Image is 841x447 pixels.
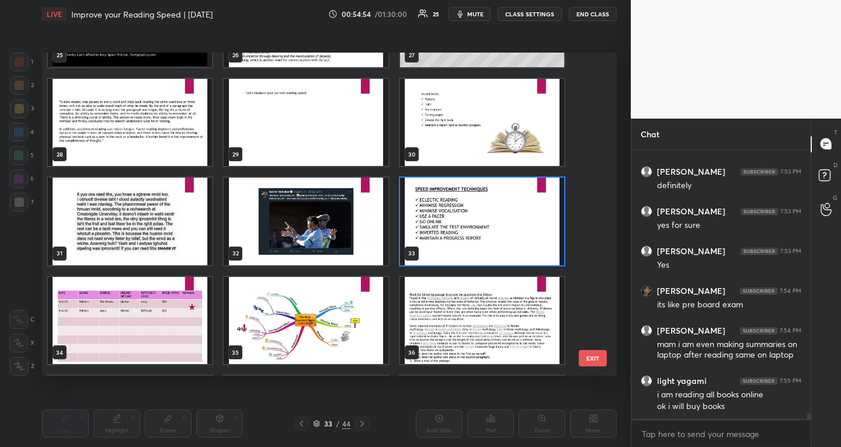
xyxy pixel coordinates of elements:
div: yes for sure [657,220,801,231]
p: G [833,193,837,202]
button: END CLASS [569,7,617,21]
div: 7:55 PM [780,377,801,384]
img: default.png [641,376,652,386]
img: 1759325530SR2ZBM.pdf [224,178,388,265]
img: 1759325530SR2ZBM.pdf [224,276,388,364]
div: / [336,420,340,427]
div: its like pre board exam [657,299,801,311]
button: CLASS SETTINGS [498,7,562,21]
div: 7:54 PM [780,287,801,294]
div: 7:54 PM [780,327,801,334]
button: mute [449,7,491,21]
div: 5 [9,146,34,165]
p: D [833,161,837,169]
img: 4P8fHbbgJtejmAAAAAElFTkSuQmCC [740,377,777,384]
img: default.png [641,325,652,336]
h6: light yagami [657,376,707,386]
div: grid [42,53,596,376]
div: grid [631,150,811,420]
div: LIVE [42,7,67,21]
div: 7 [10,193,34,212]
button: EXIT [579,350,607,366]
div: ok i will buy books [657,401,801,413]
h6: [PERSON_NAME] [657,206,725,217]
img: 1759325530SR2ZBM.pdf [48,276,212,364]
div: 33 [322,420,334,427]
img: thumbnail.jpg [641,286,652,296]
div: 25 [433,11,439,17]
img: 4P8fHbbgJtejmAAAAAElFTkSuQmCC [740,287,777,294]
div: 7:53 PM [780,168,801,175]
img: 1759325530SR2ZBM.pdf [400,78,564,166]
div: Yes [657,259,801,271]
div: 7:53 PM [780,208,801,215]
img: default.png [641,246,652,257]
div: C [9,310,34,329]
h4: Improve your Reading Speed | [DATE] [71,9,213,20]
img: 4P8fHbbgJtejmAAAAAElFTkSuQmCC [741,208,778,215]
img: 1759325530SR2ZBM.pdf [224,78,388,166]
img: 1759325530SR2ZBM.pdf [48,78,212,166]
div: 7:53 PM [780,248,801,255]
div: i am reading all books online [657,389,801,401]
div: 4 [9,123,34,141]
div: 6 [9,169,34,188]
img: 1759325530SR2ZBM.pdf [400,178,564,265]
img: 4P8fHbbgJtejmAAAAAElFTkSuQmCC [741,248,778,255]
img: default.png [641,206,652,217]
h6: [PERSON_NAME] [657,325,725,336]
h6: [PERSON_NAME] [657,246,725,257]
div: definitely [657,180,801,192]
div: 3 [10,99,34,118]
img: 4P8fHbbgJtejmAAAAAElFTkSuQmCC [741,168,778,175]
div: 1 [10,53,33,71]
p: T [834,128,837,137]
span: mute [467,10,484,18]
img: 4P8fHbbgJtejmAAAAAElFTkSuQmCC [740,327,777,334]
div: yes [657,140,801,152]
div: X [9,334,34,352]
img: 1759325530SR2ZBM.pdf [400,276,564,364]
div: Z [10,357,34,376]
h6: [PERSON_NAME] [657,286,725,296]
div: mam i am even making summaries on laptop after reading same on laptop [657,339,801,361]
h6: [PERSON_NAME] [657,167,725,177]
img: 1759325530SR2ZBM.pdf [48,178,212,265]
div: 2 [10,76,34,95]
img: default.png [641,167,652,177]
p: Chat [631,119,669,150]
div: 44 [342,418,350,429]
